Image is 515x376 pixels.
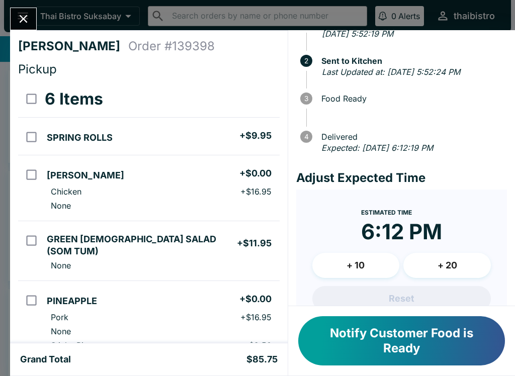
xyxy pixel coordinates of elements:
[240,186,272,197] p: + $16.95
[298,316,505,365] button: Notify Customer Food is Ready
[240,312,272,322] p: + $16.95
[304,57,308,65] text: 2
[45,89,103,109] h3: 6 Items
[361,219,442,245] time: 6:12 PM
[47,132,113,144] h5: SPRING ROLLS
[47,295,97,307] h5: PINEAPPLE
[47,233,236,257] h5: GREEN [DEMOGRAPHIC_DATA] SALAD (SOM TUM)
[316,94,507,103] span: Food Ready
[51,312,68,322] p: Pork
[246,353,278,365] h5: $85.75
[239,130,272,142] h5: + $9.95
[239,167,272,179] h5: + $0.00
[316,132,507,141] span: Delivered
[243,340,272,350] p: + $3.50
[304,133,308,141] text: 4
[322,67,460,77] em: Last Updated at: [DATE] 5:52:24 PM
[11,8,36,30] button: Close
[18,39,128,54] h4: [PERSON_NAME]
[237,237,272,249] h5: + $11.95
[51,186,81,197] p: Chicken
[18,62,57,76] span: Pickup
[51,326,71,336] p: None
[51,201,71,211] p: None
[51,340,93,350] p: Sticky Rice
[296,170,507,185] h4: Adjust Expected Time
[51,260,71,270] p: None
[20,353,71,365] h5: Grand Total
[304,95,308,103] text: 3
[322,29,393,39] em: [DATE] 5:52:19 PM
[316,56,507,65] span: Sent to Kitchen
[321,143,433,153] em: Expected: [DATE] 6:12:19 PM
[47,169,124,181] h5: [PERSON_NAME]
[403,253,491,278] button: + 20
[312,253,400,278] button: + 10
[361,209,412,216] span: Estimated Time
[128,39,215,54] h4: Order # 139398
[239,293,272,305] h5: + $0.00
